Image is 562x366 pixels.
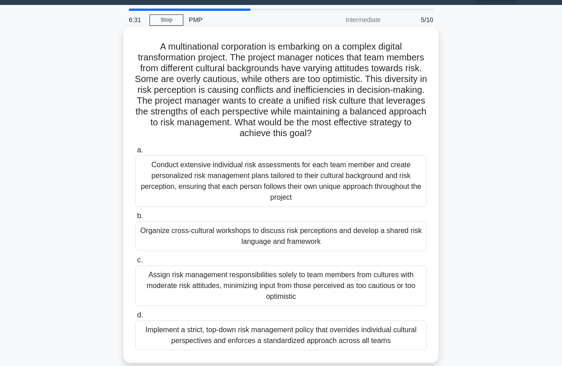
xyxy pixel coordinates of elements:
div: Intermediate [307,11,386,29]
div: Implement a strict, top-down risk management policy that overrides individual cultural perspectiv... [135,320,427,350]
span: c. [137,256,142,264]
h5: A multinational corporation is embarking on a complex digital transformation project. The project... [134,41,428,139]
span: a. [137,146,143,154]
div: 6:31 [123,11,150,29]
div: Assign risk management responsibilities solely to team members from cultures with moderate risk a... [135,265,427,306]
div: Organize cross-cultural workshops to discuss risk perceptions and develop a shared risk language ... [135,221,427,251]
a: Stop [150,14,183,26]
div: PMP [183,11,307,29]
span: b. [137,212,143,220]
div: Conduct extensive individual risk assessments for each team member and create personalized risk m... [135,156,427,207]
div: 5/10 [386,11,439,29]
span: d. [137,311,143,319]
